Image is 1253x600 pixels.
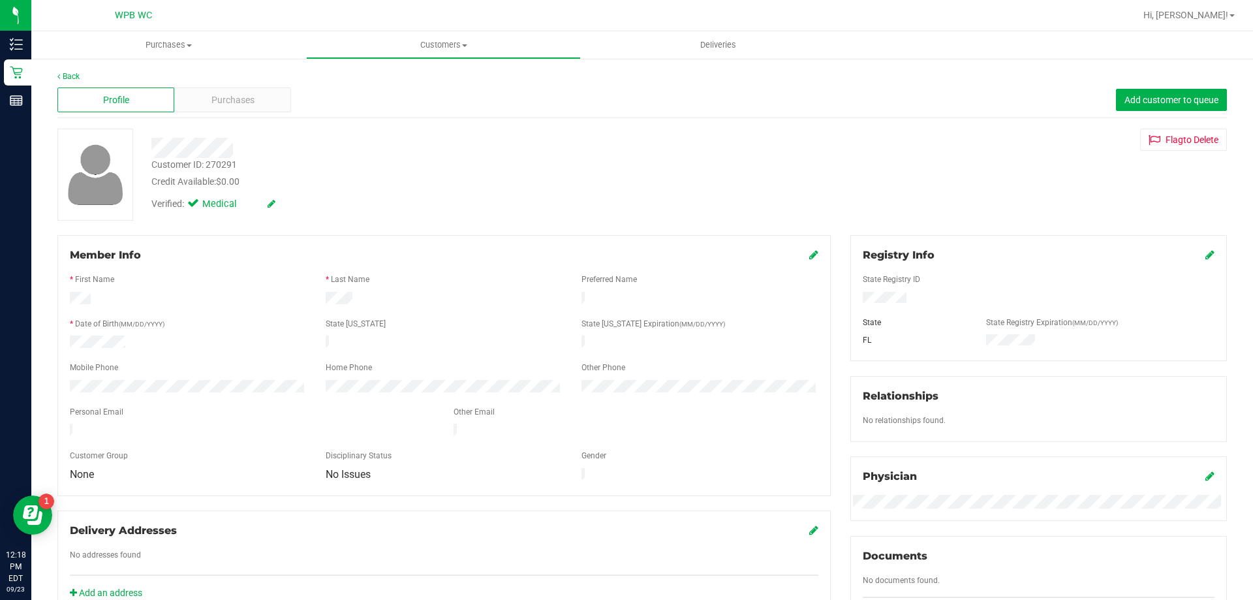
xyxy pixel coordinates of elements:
[39,494,54,509] iframe: Resource center unread badge
[863,249,935,261] span: Registry Info
[863,576,940,585] span: No documents found.
[70,468,94,481] span: None
[863,274,920,285] label: State Registry ID
[202,197,255,212] span: Medical
[151,158,237,172] div: Customer ID: 270291
[70,524,177,537] span: Delivery Addresses
[31,31,306,59] a: Purchases
[75,318,164,330] label: Date of Birth
[151,197,275,212] div: Verified:
[119,321,164,328] span: (MM/DD/YYYY)
[6,549,25,584] p: 12:18 PM EDT
[853,317,977,328] div: State
[1072,319,1118,326] span: (MM/DD/YYYY)
[307,39,580,51] span: Customers
[211,93,255,107] span: Purchases
[863,390,938,402] span: Relationships
[151,175,726,189] div: Credit Available:
[581,274,637,285] label: Preferred Name
[326,468,371,481] span: No Issues
[683,39,754,51] span: Deliveries
[75,274,114,285] label: First Name
[1116,89,1227,111] button: Add customer to queue
[1143,10,1228,20] span: Hi, [PERSON_NAME]!
[10,38,23,51] inline-svg: Inventory
[57,72,80,81] a: Back
[115,10,152,21] span: WPB WC
[6,584,25,594] p: 09/23
[863,470,917,482] span: Physician
[13,496,52,535] iframe: Resource center
[454,406,495,418] label: Other Email
[103,93,129,107] span: Profile
[581,318,725,330] label: State [US_STATE] Expiration
[331,274,369,285] label: Last Name
[853,334,977,346] div: FL
[863,415,946,426] label: No relationships found.
[306,31,581,59] a: Customers
[31,39,306,51] span: Purchases
[581,362,625,373] label: Other Phone
[70,406,123,418] label: Personal Email
[10,94,23,107] inline-svg: Reports
[581,31,856,59] a: Deliveries
[326,318,386,330] label: State [US_STATE]
[1124,95,1218,105] span: Add customer to queue
[1140,129,1227,151] button: Flagto Delete
[70,362,118,373] label: Mobile Phone
[70,450,128,462] label: Customer Group
[679,321,725,328] span: (MM/DD/YYYY)
[326,362,372,373] label: Home Phone
[70,249,141,261] span: Member Info
[581,450,606,462] label: Gender
[216,176,240,187] span: $0.00
[326,450,392,462] label: Disciplinary Status
[863,550,927,562] span: Documents
[986,317,1118,328] label: State Registry Expiration
[70,588,142,598] a: Add an address
[61,141,130,208] img: user-icon.png
[70,549,141,561] label: No addresses found
[10,66,23,79] inline-svg: Retail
